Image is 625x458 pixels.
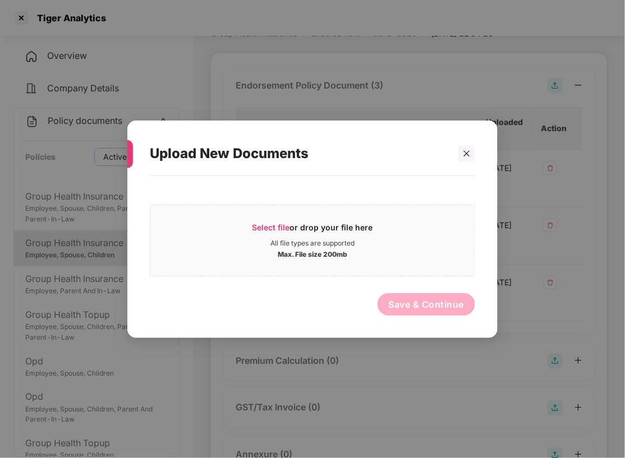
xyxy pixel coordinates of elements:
[378,293,476,315] button: Save & Continue
[270,238,355,247] div: All file types are supported
[150,213,475,267] span: Select fileor drop your file hereAll file types are supportedMax. File size 200mb
[252,222,290,232] span: Select file
[278,247,347,258] div: Max. File size 200mb
[463,149,471,157] span: close
[150,132,448,175] div: Upload New Documents
[252,221,373,238] div: or drop your file here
